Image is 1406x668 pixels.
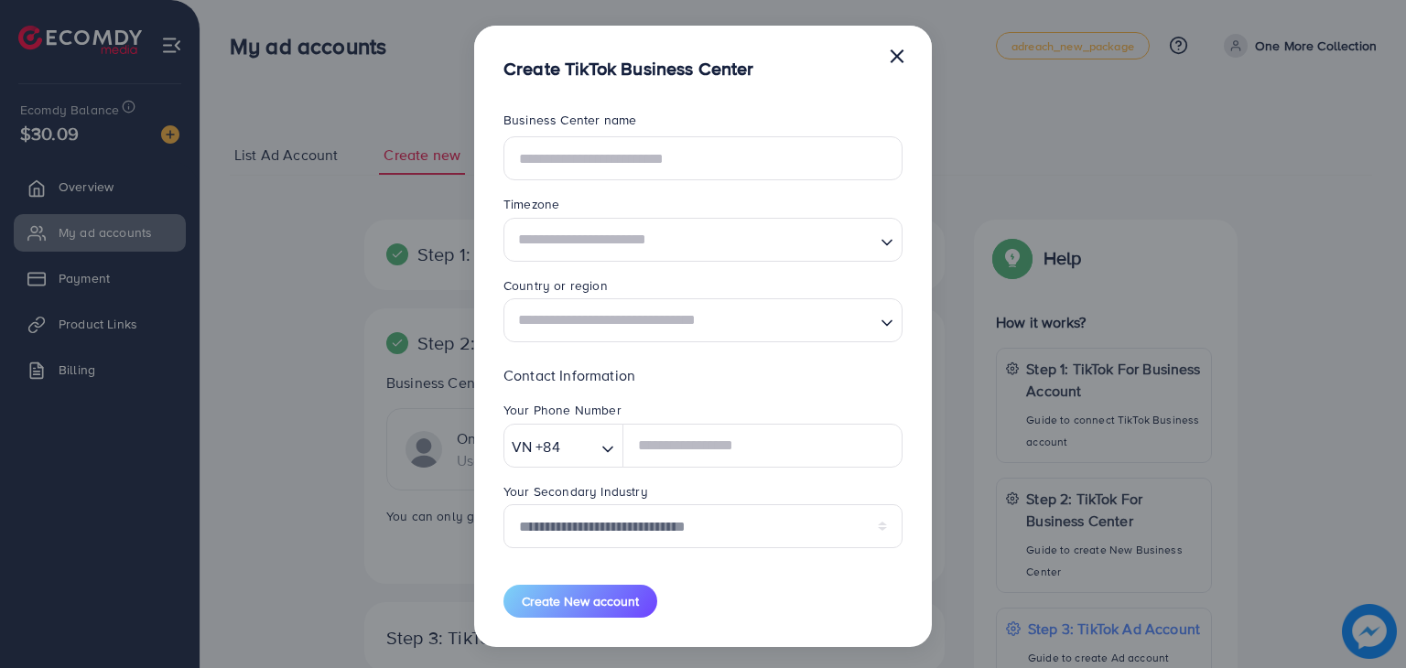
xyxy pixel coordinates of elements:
span: VN [512,434,532,460]
label: Timezone [503,195,559,213]
button: Create New account [503,585,657,618]
button: Close [888,37,906,73]
div: Search for option [503,424,623,468]
input: Search for option [512,304,873,338]
legend: Business Center name [503,111,903,136]
input: Search for option [512,222,873,256]
label: Your Secondary Industry [503,482,648,501]
p: Contact Information [503,364,903,386]
span: +84 [535,434,559,460]
div: Search for option [503,218,903,262]
h5: Create TikTok Business Center [503,55,754,81]
div: Search for option [503,298,903,342]
label: Country or region [503,276,608,295]
input: Search for option [566,433,594,461]
span: Create New account [522,592,639,610]
label: Your Phone Number [503,401,622,419]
